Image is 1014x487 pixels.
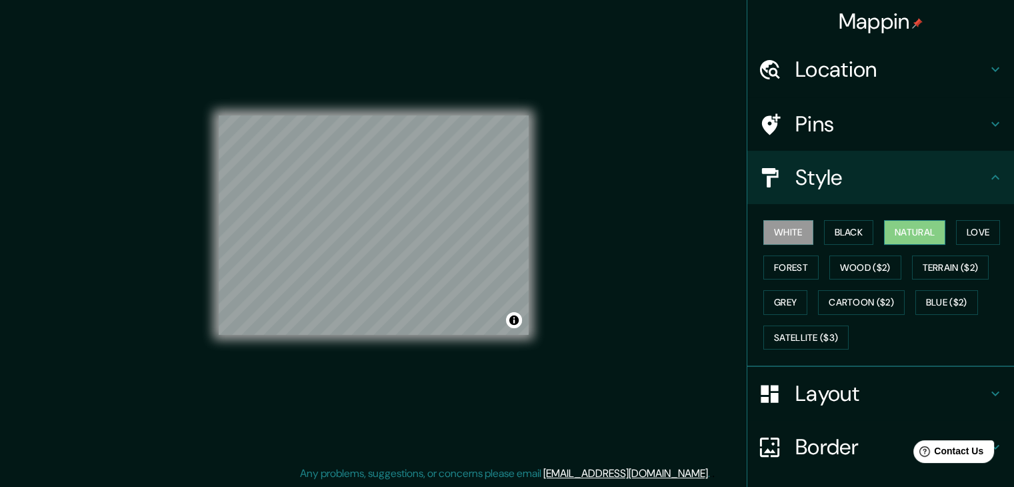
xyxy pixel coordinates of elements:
[219,115,529,335] canvas: Map
[824,220,874,245] button: Black
[795,56,987,83] h4: Location
[763,290,807,315] button: Grey
[710,466,712,482] div: .
[795,434,987,460] h4: Border
[763,220,813,245] button: White
[795,111,987,137] h4: Pins
[712,466,715,482] div: .
[506,312,522,328] button: Toggle attribution
[763,326,849,350] button: Satellite ($3)
[763,256,819,280] button: Forest
[543,466,708,480] a: [EMAIL_ADDRESS][DOMAIN_NAME]
[795,164,987,191] h4: Style
[747,151,1014,204] div: Style
[884,220,945,245] button: Natural
[895,435,999,472] iframe: Help widget launcher
[915,290,978,315] button: Blue ($2)
[300,466,710,482] p: Any problems, suggestions, or concerns please email .
[747,97,1014,151] div: Pins
[839,8,923,35] h4: Mappin
[956,220,1000,245] button: Love
[818,290,905,315] button: Cartoon ($2)
[912,256,989,280] button: Terrain ($2)
[795,380,987,407] h4: Layout
[747,43,1014,96] div: Location
[747,367,1014,420] div: Layout
[829,256,901,280] button: Wood ($2)
[912,18,923,29] img: pin-icon.png
[747,420,1014,474] div: Border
